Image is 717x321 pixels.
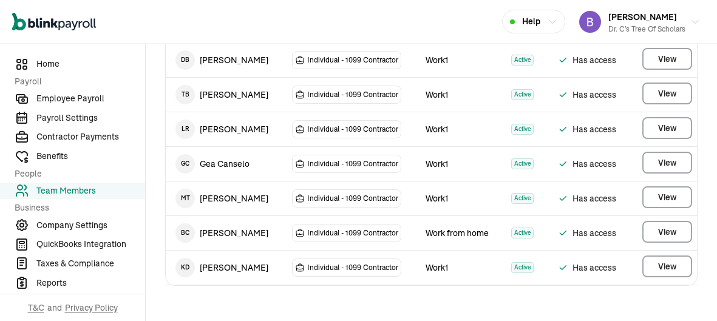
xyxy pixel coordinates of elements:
[65,302,118,314] span: Privacy Policy
[175,154,195,174] span: G C
[36,150,145,163] span: Benefits
[36,130,145,143] span: Contractor Payments
[175,50,195,70] span: D B
[426,89,448,100] span: Work1
[166,43,282,77] td: [PERSON_NAME]
[175,189,195,208] span: M T
[522,15,540,28] span: Help
[36,58,145,70] span: Home
[502,10,565,33] button: Help
[426,55,448,66] span: Work1
[166,147,282,181] td: Gea Canselo
[36,112,145,124] span: Payroll Settings
[36,219,145,232] span: Company Settings
[307,89,398,101] span: Individual - 1099 Contractor
[36,257,145,270] span: Taxes & Compliance
[166,251,282,285] td: [PERSON_NAME]
[426,124,448,135] span: Work1
[307,123,398,135] span: Individual - 1099 Contractor
[36,184,145,197] span: Team Members
[36,277,145,289] span: Reports
[15,75,138,88] span: Payroll
[445,19,717,321] iframe: Chat Widget
[307,54,398,66] span: Individual - 1099 Contractor
[608,12,677,22] span: [PERSON_NAME]
[307,227,398,239] span: Individual - 1099 Contractor
[15,167,138,180] span: People
[307,158,398,170] span: Individual - 1099 Contractor
[12,4,96,39] nav: Global
[175,223,195,243] span: B C
[15,201,138,214] span: Business
[307,262,398,274] span: Individual - 1099 Contractor
[307,192,398,204] span: Individual - 1099 Contractor
[426,262,448,273] span: Work1
[426,158,448,169] span: Work1
[426,228,489,238] span: Work from home
[166,216,282,250] td: [PERSON_NAME]
[574,7,705,37] button: [PERSON_NAME]Dr. C's Tree of Scholars
[166,181,282,215] td: [PERSON_NAME]
[175,258,195,277] span: K D
[166,78,282,112] td: [PERSON_NAME]
[36,238,145,251] span: QuickBooks Integration
[36,92,145,105] span: Employee Payroll
[28,302,44,314] span: T&C
[175,85,195,104] span: T B
[426,193,448,204] span: Work1
[166,112,282,146] td: [PERSON_NAME]
[175,120,195,139] span: L R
